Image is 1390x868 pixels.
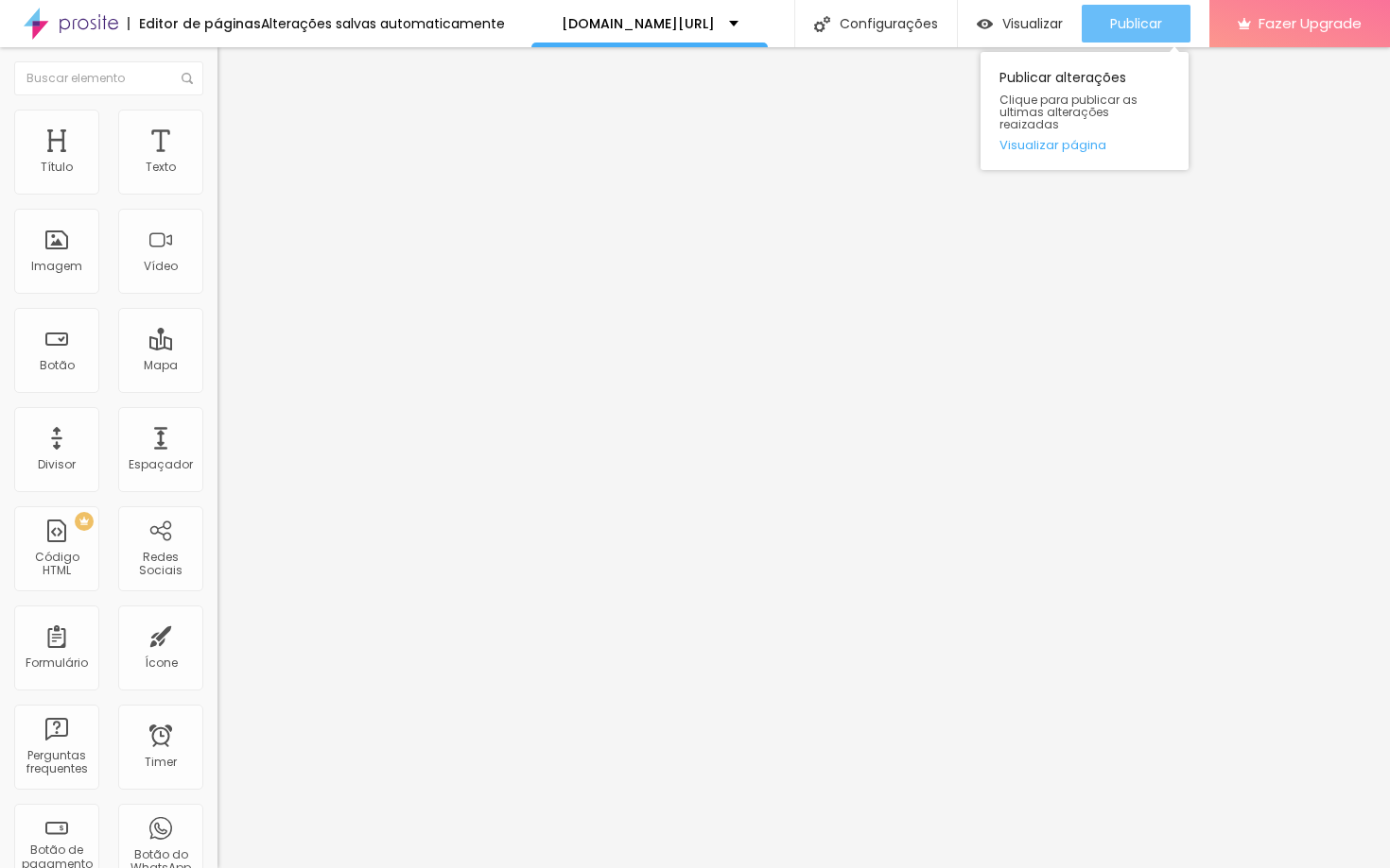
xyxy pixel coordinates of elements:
[144,359,178,372] div: Mapa
[977,16,993,32] img: view-1.svg
[1110,16,1162,31] span: Publicar
[128,17,261,30] div: Editor de páginas
[145,656,178,670] div: Ícone
[26,656,88,670] div: Formulário
[31,260,82,273] div: Imagem
[146,161,176,174] div: Texto
[38,458,76,471] div: Divisor
[40,359,75,372] div: Botão
[1259,15,1362,31] span: Fazer Upgrade
[14,61,203,95] input: Buscar elemento
[261,17,505,30] div: Alterações salvas automaticamente
[814,16,830,32] img: Icone
[145,756,177,769] div: Timer
[958,5,1082,43] button: Visualizar
[129,458,193,471] div: Espaçador
[1082,5,1190,43] button: Publicar
[19,749,94,776] div: Perguntas frequentes
[1002,16,1063,31] span: Visualizar
[562,17,715,30] p: [DOMAIN_NAME][URL]
[182,73,193,84] img: Icone
[19,551,94,578] div: Código HTML
[999,139,1170,151] a: Visualizar página
[144,260,178,273] div: Vídeo
[217,47,1390,868] iframe: To enrich screen reader interactions, please activate Accessibility in Grammarly extension settings
[41,161,73,174] div: Título
[981,52,1189,170] div: Publicar alterações
[123,551,198,578] div: Redes Sociais
[999,94,1170,131] span: Clique para publicar as ultimas alterações reaizadas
